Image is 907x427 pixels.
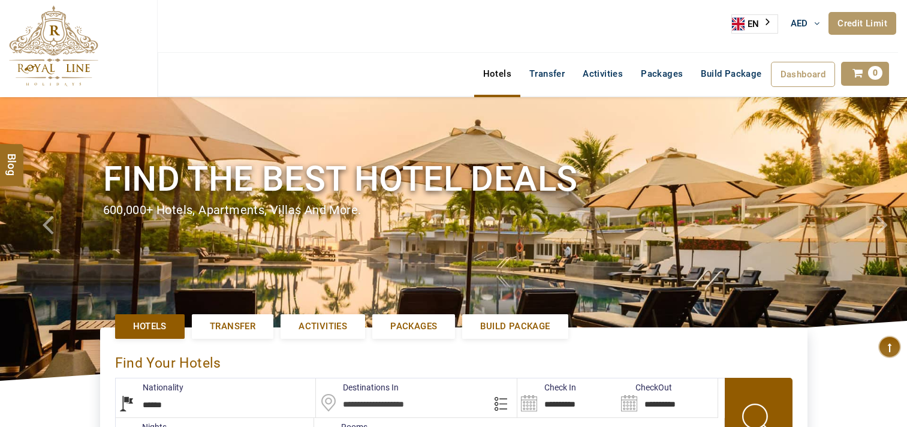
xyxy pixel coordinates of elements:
a: Build Package [462,314,568,339]
div: Find Your Hotels [115,342,793,378]
a: Transfer [520,62,574,86]
label: Nationality [116,381,183,393]
div: Language [731,14,778,34]
span: Dashboard [781,69,826,80]
a: Hotels [115,314,185,339]
div: 600,000+ hotels, apartments, villas and more. [103,202,804,219]
a: Hotels [474,62,520,86]
input: Search [517,378,617,417]
label: Destinations In [316,381,399,393]
a: EN [732,15,778,33]
a: Activities [281,314,365,339]
a: Credit Limit [828,12,896,35]
a: 0 [841,62,889,86]
label: CheckOut [617,381,672,393]
a: Packages [632,62,692,86]
label: Check In [517,381,576,393]
span: 0 [868,66,882,80]
span: AED [791,18,808,29]
span: Build Package [480,320,550,333]
input: Search [617,378,718,417]
a: Packages [372,314,455,339]
span: Hotels [133,320,167,333]
a: Build Package [692,62,770,86]
h1: Find the best hotel deals [103,157,804,202]
span: Blog [4,153,20,163]
span: Activities [299,320,347,333]
a: Transfer [192,314,273,339]
aside: Language selected: English [731,14,778,34]
span: Transfer [210,320,255,333]
span: Packages [390,320,437,333]
img: The Royal Line Holidays [9,5,98,86]
a: Activities [574,62,632,86]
